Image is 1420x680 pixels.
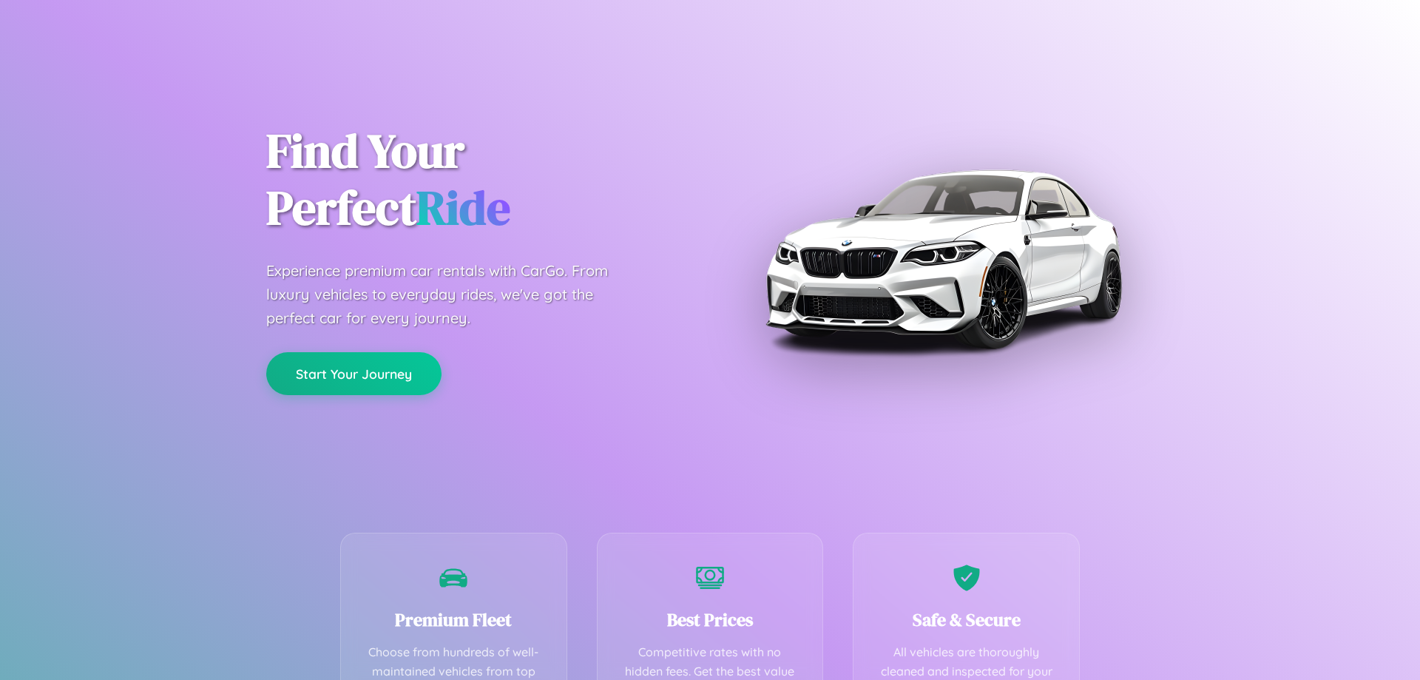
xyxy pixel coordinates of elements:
[758,74,1128,444] img: Premium BMW car rental vehicle
[266,259,636,330] p: Experience premium car rentals with CarGo. From luxury vehicles to everyday rides, we've got the ...
[416,175,510,240] span: Ride
[363,607,544,632] h3: Premium Fleet
[266,352,442,395] button: Start Your Journey
[876,607,1057,632] h3: Safe & Secure
[620,607,801,632] h3: Best Prices
[266,123,688,237] h1: Find Your Perfect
